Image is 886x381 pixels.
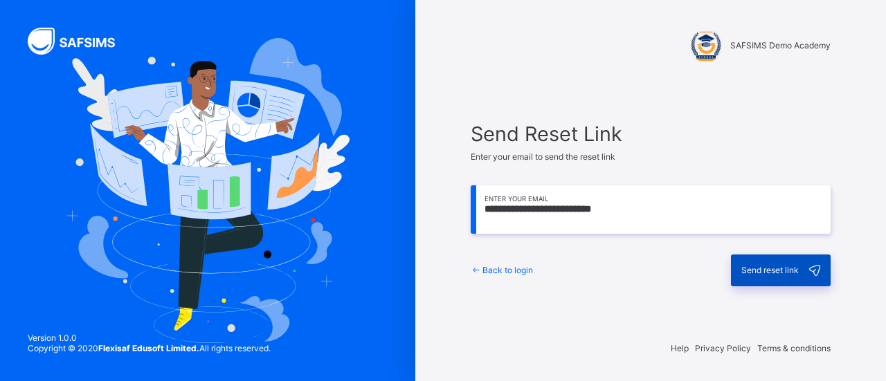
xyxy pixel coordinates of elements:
strong: Flexisaf Edusoft Limited. [98,343,199,353]
span: Copyright © 2020 All rights reserved. [28,343,271,353]
img: SAFSIMS Demo Academy [689,28,723,62]
span: Privacy Policy [695,343,751,353]
span: Version 1.0.0 [28,333,271,343]
span: Enter your email to send the reset link [471,151,615,162]
span: Help [671,343,689,353]
span: Back to login [482,265,533,275]
img: SAFSIMS Logo [28,28,132,55]
span: SAFSIMS Demo Academy [730,40,831,50]
img: Hero Image [66,38,350,343]
span: Terms & conditions [757,343,831,353]
a: Back to login [471,265,533,275]
span: Send reset link [741,265,799,275]
span: Send Reset Link [471,122,831,146]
